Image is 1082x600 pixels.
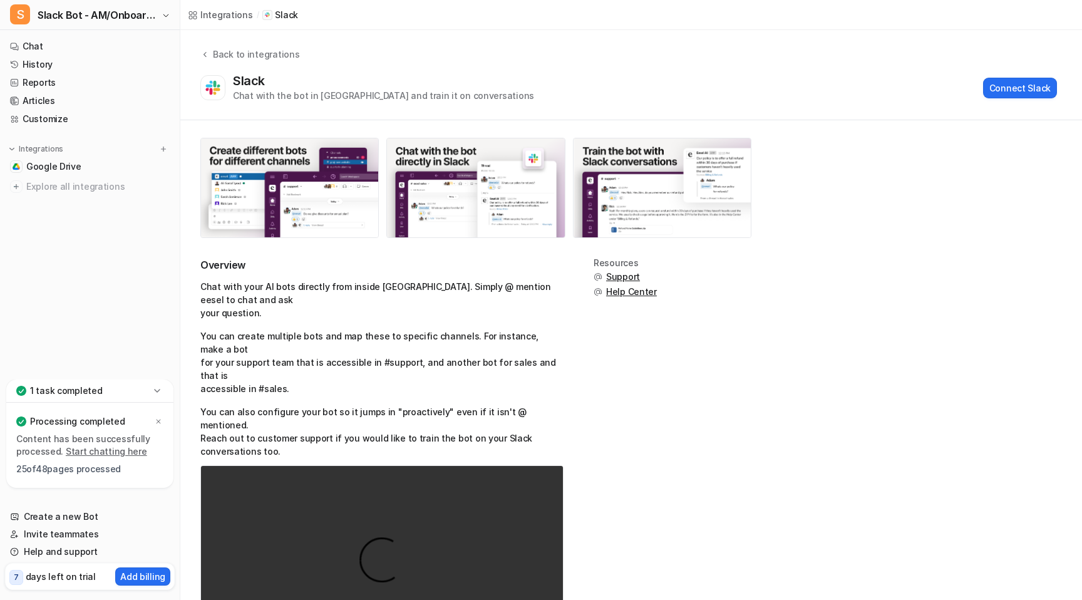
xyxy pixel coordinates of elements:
[30,415,125,428] p: Processing completed
[233,89,534,102] div: Chat with the bot in [GEOGRAPHIC_DATA] and train it on conversations
[257,9,259,21] span: /
[120,570,165,583] p: Add billing
[26,177,170,197] span: Explore all integrations
[264,11,270,19] img: Slack icon
[606,271,640,283] span: Support
[66,446,147,457] a: Start chatting here
[5,525,175,543] a: Invite teammates
[19,144,63,154] p: Integrations
[200,8,253,21] div: Integrations
[26,160,81,173] span: Google Drive
[5,110,175,128] a: Customize
[115,567,170,586] button: Add billing
[200,329,564,395] p: You can create multiple bots and map these to specific channels. For instance, make a bot for you...
[10,180,23,193] img: explore all integrations
[8,145,16,153] img: expand menu
[275,9,298,21] p: Slack
[200,258,564,272] h2: Overview
[188,8,253,21] a: Integrations
[262,9,298,21] a: Slack iconSlack
[13,163,20,170] img: Google Drive
[594,258,657,268] div: Resources
[16,463,163,475] p: 25 of 48 pages processed
[594,271,657,283] button: Support
[594,286,657,298] button: Help Center
[5,74,175,91] a: Reports
[5,38,175,55] a: Chat
[14,572,19,583] p: 7
[16,433,163,458] p: Content has been successfully processed.
[5,508,175,525] a: Create a new Bot
[10,4,30,24] span: S
[209,48,299,61] div: Back to integrations
[594,272,602,281] img: support.svg
[5,143,67,155] button: Integrations
[5,178,175,195] a: Explore all integrations
[233,73,270,88] div: Slack
[606,286,657,298] span: Help Center
[204,77,222,99] img: Slack logo
[5,158,175,175] a: Google DriveGoogle Drive
[30,385,103,397] p: 1 task completed
[200,405,564,458] p: You can also configure your bot so it jumps in "proactively" even if it isn't @ mentioned. Reach ...
[983,78,1057,98] button: Connect Slack
[5,543,175,561] a: Help and support
[38,6,158,24] span: Slack Bot - AM/Onboarding/CS
[200,280,564,319] p: Chat with your AI bots directly from inside [GEOGRAPHIC_DATA]. Simply @ mention eesel to chat and...
[594,287,602,296] img: support.svg
[200,48,299,73] button: Back to integrations
[5,92,175,110] a: Articles
[5,56,175,73] a: History
[159,145,168,153] img: menu_add.svg
[26,570,96,583] p: days left on trial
